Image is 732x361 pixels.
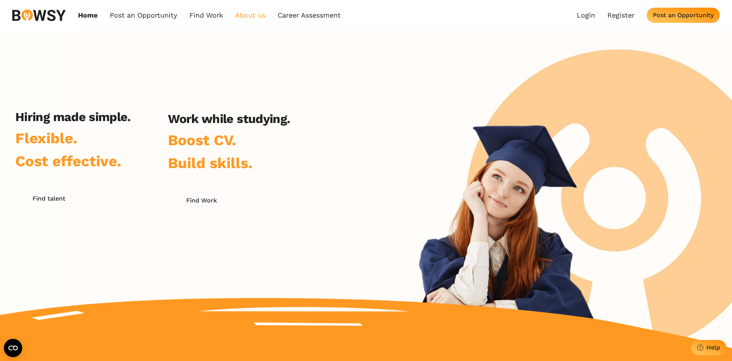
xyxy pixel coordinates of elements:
a: Login [577,11,595,19]
div: Find talent [33,195,65,202]
button: Find Work [168,193,235,208]
span: Flexible. [15,130,77,147]
div: Find Work [186,197,217,204]
button: Help [691,340,726,355]
button: Open CMP widget [4,339,22,357]
h2: Work while studying. [168,112,290,126]
h2: Hiring made simple. [15,110,131,124]
div: Help [706,344,720,351]
span: Boost CV. [168,131,236,149]
img: svg%3e [12,10,66,21]
span: Build skills. [168,154,252,172]
div: Post an Opportunity [653,11,714,19]
a: Register [607,11,634,19]
button: Post an Opportunity [647,8,720,23]
a: Career Assessment [278,11,341,19]
span: Cost effective. [15,152,121,170]
button: Find talent [15,191,82,206]
a: Home [78,11,98,19]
